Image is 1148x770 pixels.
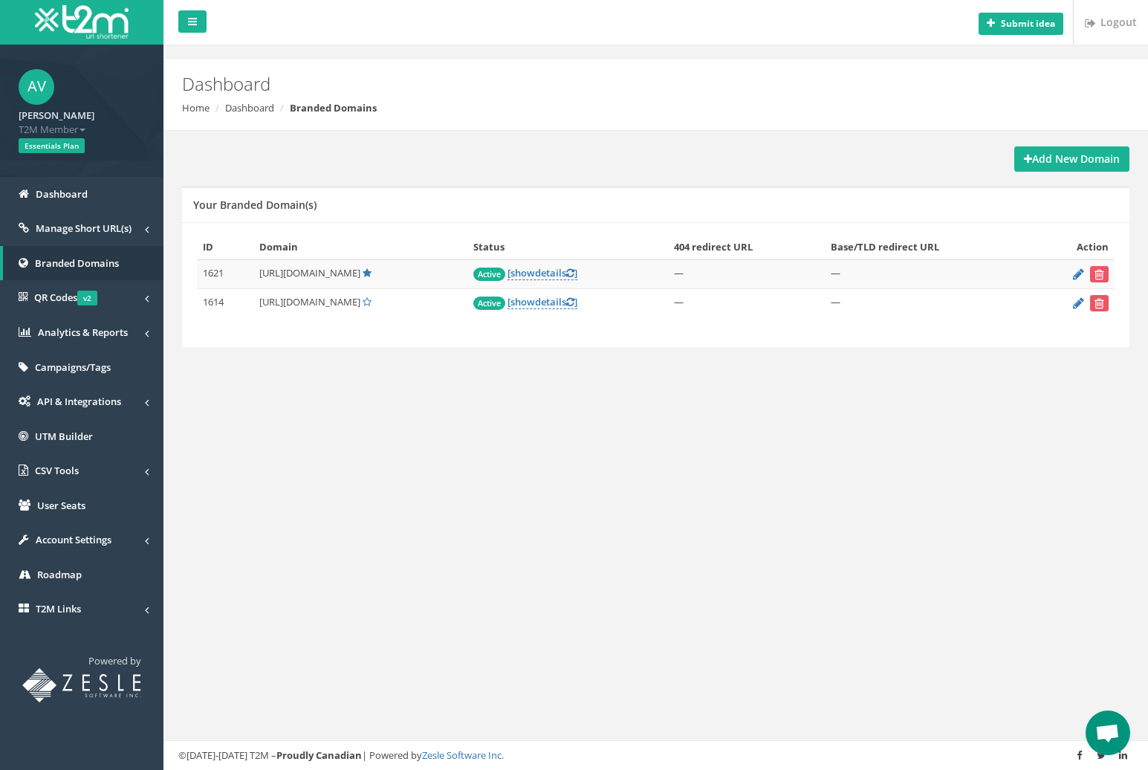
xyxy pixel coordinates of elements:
[668,289,825,318] td: —
[35,360,111,374] span: Campaigns/Tags
[35,256,119,270] span: Branded Domains
[510,295,535,308] span: show
[35,5,129,39] img: T2M
[193,199,317,210] h5: Your Branded Domain(s)
[825,289,1033,318] td: —
[35,464,79,477] span: CSV Tools
[19,69,54,105] span: AV
[1001,17,1055,30] b: Submit idea
[825,234,1033,260] th: Base/TLD redirect URL
[825,260,1033,289] td: —
[19,138,85,153] span: Essentials Plan
[1086,711,1130,755] div: Open chat
[363,295,372,308] a: Set Default
[36,602,81,615] span: T2M Links
[507,295,577,309] a: [showdetails]
[19,123,145,137] span: T2M Member
[1014,146,1129,172] a: Add New Domain
[197,260,253,289] td: 1621
[253,234,467,260] th: Domain
[36,221,132,235] span: Manage Short URL(s)
[178,748,1133,763] div: ©[DATE]-[DATE] T2M – | Powered by
[37,395,121,408] span: API & Integrations
[22,668,141,702] img: T2M URL Shortener powered by Zesle Software Inc.
[36,533,111,546] span: Account Settings
[38,326,128,339] span: Analytics & Reports
[197,234,253,260] th: ID
[225,101,274,114] a: Dashboard
[668,234,825,260] th: 404 redirect URL
[473,268,505,281] span: Active
[182,74,968,94] h2: Dashboard
[19,109,94,122] strong: [PERSON_NAME]
[668,260,825,289] td: —
[422,748,504,762] a: Zesle Software Inc.
[259,266,360,279] span: [URL][DOMAIN_NAME]
[1032,234,1115,260] th: Action
[182,101,210,114] a: Home
[88,654,141,667] span: Powered by
[507,266,577,280] a: [showdetails]
[363,266,372,279] a: Default
[1024,152,1120,166] strong: Add New Domain
[467,234,667,260] th: Status
[510,266,535,279] span: show
[979,13,1063,35] button: Submit idea
[35,430,93,443] span: UTM Builder
[276,748,362,762] strong: Proudly Canadian
[37,499,85,512] span: User Seats
[34,291,97,304] span: QR Codes
[36,187,88,201] span: Dashboard
[259,295,360,308] span: [URL][DOMAIN_NAME]
[77,291,97,305] span: v2
[290,101,377,114] strong: Branded Domains
[19,105,145,136] a: [PERSON_NAME] T2M Member
[37,568,82,581] span: Roadmap
[473,297,505,310] span: Active
[197,289,253,318] td: 1614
